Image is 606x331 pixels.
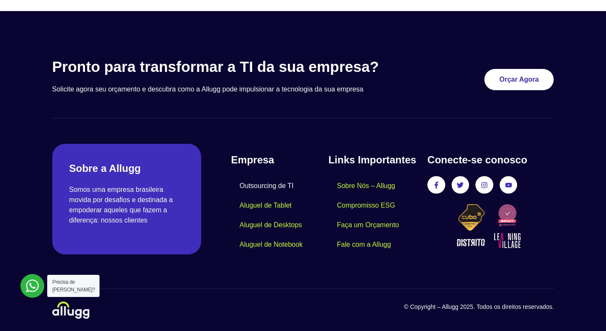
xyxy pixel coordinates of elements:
a: Sobre Nós – Allugg [328,176,404,196]
nav: Menu [231,176,328,254]
a: Aluguel de Tablet [231,196,300,215]
p: Solicite agora seu orçamento e descubra como a Allugg pode impulsionar a tecnologia da sua empresa [52,84,418,94]
span: Precisa de [PERSON_NAME]? [52,279,95,293]
h3: Pronto para transformar a TI da sua empresa? [52,58,418,76]
p: Somos uma empresa brasileira movida por desafios e destinada a empoderar aqueles que fazem a dife... [69,185,185,225]
nav: Menu [328,176,419,254]
iframe: Chat Widget [415,14,606,331]
a: Outsourcing de TI [231,176,302,196]
h2: Sobre a Allugg [69,161,185,176]
h4: Empresa [231,152,328,168]
p: © Copyright – Allugg 2025. Todos os direitos reservados. [303,302,554,311]
div: Widget de chat [415,14,606,331]
a: Aluguel de Desktops [231,215,310,235]
a: Fale com a Allugg [328,235,399,254]
h4: Links Importantes [328,152,419,168]
a: Compromisso ESG [328,196,404,215]
a: Faça um Orçamento [328,215,407,235]
a: Aluguel de Notebook [231,235,311,254]
img: locacao-de-equipamentos-allugg-logo [52,302,89,319]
